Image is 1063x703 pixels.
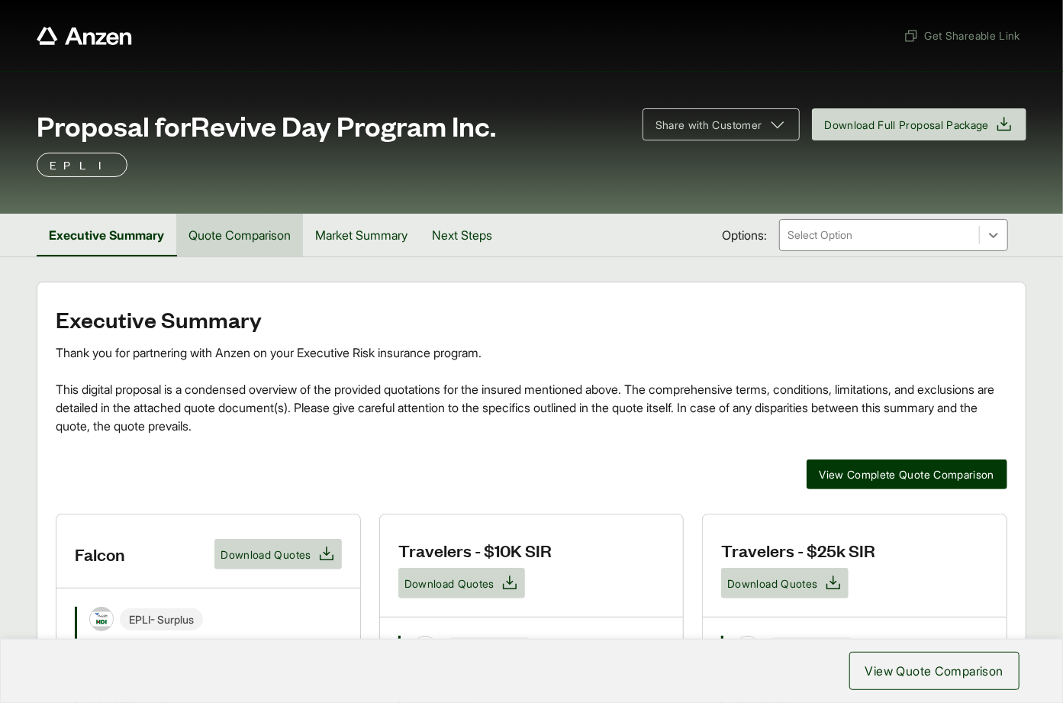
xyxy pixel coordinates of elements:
span: Options: [722,226,767,244]
span: Download Quotes [221,547,311,563]
button: Next Steps [420,214,504,256]
button: View Quote Comparison [849,652,1020,690]
button: Share with Customer [643,108,800,140]
span: Share with Customer [656,117,762,133]
span: Get Shareable Link [904,27,1020,44]
span: EPLI - Admitted [766,637,858,659]
span: View Complete Quote Comparison [820,466,995,482]
img: Travelers [414,637,436,659]
span: EPLI - Admitted [443,637,535,659]
button: Download Quotes [398,568,525,598]
a: Anzen website [37,27,132,45]
span: Download Quotes [727,576,817,592]
button: View Complete Quote Comparison [807,460,1008,489]
h2: Executive Summary [56,307,1007,331]
button: Get Shareable Link [897,21,1026,50]
img: Travelers [736,637,759,659]
p: EPLI [50,156,114,174]
button: Market Summary [303,214,420,256]
button: Download Quotes [721,568,848,598]
img: Falcon Risk - HDI [90,612,113,627]
button: Download Full Proposal Package [812,108,1027,140]
span: Download Quotes [404,576,494,592]
h3: Travelers - $10K SIR [398,539,552,562]
button: Executive Summary [37,214,176,256]
span: EPLI - Surplus [120,608,203,630]
button: Download Quotes [214,539,341,569]
button: Quote Comparison [176,214,303,256]
h3: Falcon [75,543,125,566]
h3: Travelers - $25k SIR [721,539,875,562]
span: Download Full Proposal Package [825,117,990,133]
span: View Quote Comparison [865,662,1003,680]
span: Proposal for Revive Day Program Inc. [37,110,496,140]
div: Thank you for partnering with Anzen on your Executive Risk insurance program. This digital propos... [56,343,1007,435]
